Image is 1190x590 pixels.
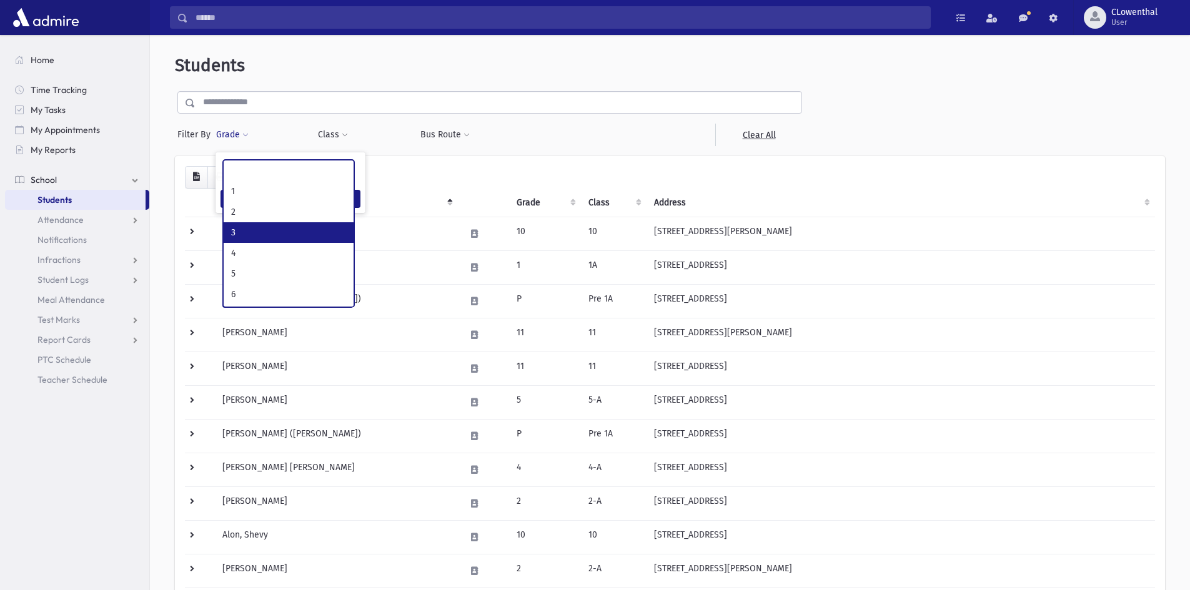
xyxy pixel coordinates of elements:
[715,124,802,146] a: Clear All
[581,352,647,385] td: 11
[215,284,458,318] td: [PERSON_NAME] ([PERSON_NAME])
[215,189,458,217] th: Student: activate to sort column descending
[224,181,354,202] li: 1
[216,124,249,146] button: Grade
[207,166,232,189] button: Print
[581,189,647,217] th: Class: activate to sort column ascending
[5,250,149,270] a: Infractions
[420,124,470,146] button: Bus Route
[215,453,458,486] td: [PERSON_NAME] [PERSON_NAME]
[177,128,216,141] span: Filter By
[31,104,66,116] span: My Tasks
[224,263,354,284] li: 5
[509,189,581,217] th: Grade: activate to sort column ascending
[5,50,149,70] a: Home
[37,294,105,305] span: Meal Attendance
[647,520,1155,554] td: [STREET_ADDRESS]
[581,318,647,352] td: 11
[647,250,1155,284] td: [STREET_ADDRESS]
[215,486,458,520] td: [PERSON_NAME]
[647,217,1155,250] td: [STREET_ADDRESS][PERSON_NAME]
[509,453,581,486] td: 4
[509,217,581,250] td: 10
[5,330,149,350] a: Report Cards
[647,453,1155,486] td: [STREET_ADDRESS]
[5,230,149,250] a: Notifications
[37,214,84,225] span: Attendance
[215,554,458,588] td: [PERSON_NAME]
[1111,7,1158,17] span: CLowenthal
[581,486,647,520] td: 2-A
[647,318,1155,352] td: [STREET_ADDRESS][PERSON_NAME]
[37,254,81,265] span: Infractions
[37,274,89,285] span: Student Logs
[581,217,647,250] td: 10
[37,354,91,365] span: PTC Schedule
[509,554,581,588] td: 2
[31,144,76,155] span: My Reports
[215,520,458,554] td: Alon, Shevy
[215,352,458,385] td: [PERSON_NAME]
[509,520,581,554] td: 10
[10,5,82,30] img: AdmirePro
[31,124,100,135] span: My Appointments
[581,250,647,284] td: 1A
[509,250,581,284] td: 1
[37,314,80,325] span: Test Marks
[5,80,149,100] a: Time Tracking
[215,385,458,419] td: [PERSON_NAME]
[509,385,581,419] td: 5
[581,419,647,453] td: Pre 1A
[37,334,91,345] span: Report Cards
[5,100,149,120] a: My Tasks
[509,352,581,385] td: 11
[224,202,354,222] li: 2
[5,140,149,160] a: My Reports
[215,250,458,284] td: [PERSON_NAME]
[647,486,1155,520] td: [STREET_ADDRESS]
[581,385,647,419] td: 5-A
[215,318,458,352] td: [PERSON_NAME]
[185,166,208,189] button: CSV
[175,55,245,76] span: Students
[224,284,354,305] li: 6
[509,486,581,520] td: 2
[224,222,354,243] li: 3
[581,520,647,554] td: 10
[5,370,149,390] a: Teacher Schedule
[647,554,1155,588] td: [STREET_ADDRESS][PERSON_NAME]
[37,374,107,385] span: Teacher Schedule
[31,84,87,96] span: Time Tracking
[647,385,1155,419] td: [STREET_ADDRESS]
[215,419,458,453] td: [PERSON_NAME] ([PERSON_NAME])
[37,194,72,205] span: Students
[5,310,149,330] a: Test Marks
[37,234,87,245] span: Notifications
[581,453,647,486] td: 4-A
[5,210,149,230] a: Attendance
[647,352,1155,385] td: [STREET_ADDRESS]
[581,554,647,588] td: 2-A
[581,284,647,318] td: Pre 1A
[31,174,57,185] span: School
[5,120,149,140] a: My Appointments
[317,124,349,146] button: Class
[647,419,1155,453] td: [STREET_ADDRESS]
[509,419,581,453] td: P
[224,243,354,263] li: 4
[509,284,581,318] td: P
[221,190,360,208] button: Filter
[647,284,1155,318] td: [STREET_ADDRESS]
[5,350,149,370] a: PTC Schedule
[5,270,149,290] a: Student Logs
[509,318,581,352] td: 11
[5,290,149,310] a: Meal Attendance
[647,189,1155,217] th: Address: activate to sort column ascending
[224,305,354,325] li: Cahal
[215,217,458,250] td: [PERSON_NAME]
[5,190,146,210] a: Students
[31,54,54,66] span: Home
[1111,17,1158,27] span: User
[5,170,149,190] a: School
[188,6,930,29] input: Search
